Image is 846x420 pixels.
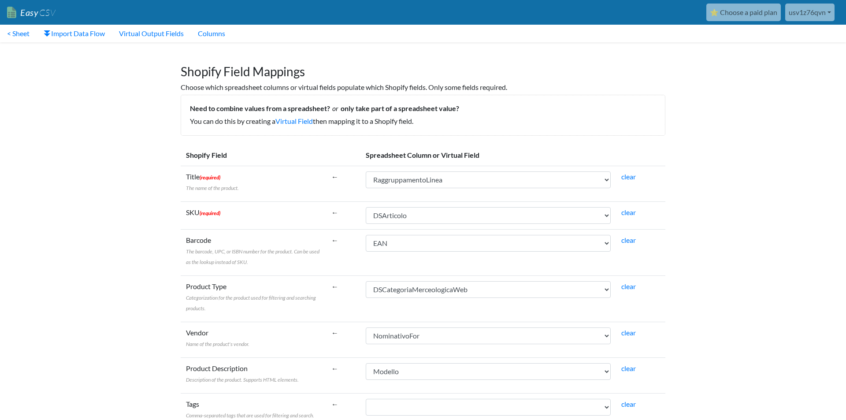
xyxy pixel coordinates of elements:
[621,328,636,337] a: clear
[181,83,665,91] h6: Choose which spreadsheet columns or virtual fields populate which Shopify fields. Only some field...
[360,145,665,166] th: Spreadsheet Column or Virtual Field
[621,208,636,216] a: clear
[706,4,781,21] a: ⭐ Choose a paid plan
[785,4,835,21] a: usv1z76qvn
[186,327,249,349] label: Vendor
[186,235,321,267] label: Barcode
[190,116,656,126] p: You can do this by creating a then mapping it to a Shopify field.
[190,104,656,112] h5: Need to combine values from a spreadsheet? only take part of a spreadsheet value?
[186,294,316,312] span: Categorization for the product used for filtering and searching products.
[112,25,191,42] a: Virtual Output Fields
[186,185,239,191] span: The name of the product.
[621,172,636,181] a: clear
[186,171,239,193] label: Title
[621,364,636,372] a: clear
[186,341,249,347] span: Name of the product's vendor.
[186,207,220,218] label: SKU
[191,25,232,42] a: Columns
[621,400,636,408] a: clear
[326,201,360,229] td: ←
[181,56,665,79] h1: Shopify Field Mappings
[621,282,636,290] a: clear
[326,322,360,357] td: ←
[326,229,360,275] td: ←
[186,412,314,419] span: Comma-separated tags that are used for filtering and search.
[186,248,319,265] span: The barcode, UPC, or ISBN number for the product. Can be used as the lookup instead of SKU.
[200,210,220,216] span: (required)
[326,166,360,201] td: ←
[186,363,299,384] label: Product Description
[186,399,314,420] label: Tags
[186,281,321,313] label: Product Type
[326,357,360,393] td: ←
[181,145,326,166] th: Shopify Field
[38,7,56,18] span: CSV
[330,104,341,112] i: or
[621,236,636,244] a: clear
[186,376,299,383] span: Description of the product. Supports HTML elements.
[7,4,56,22] a: EasyCSV
[37,25,112,42] a: Import Data Flow
[200,174,220,181] span: (required)
[326,275,360,322] td: ←
[275,117,313,125] a: Virtual Field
